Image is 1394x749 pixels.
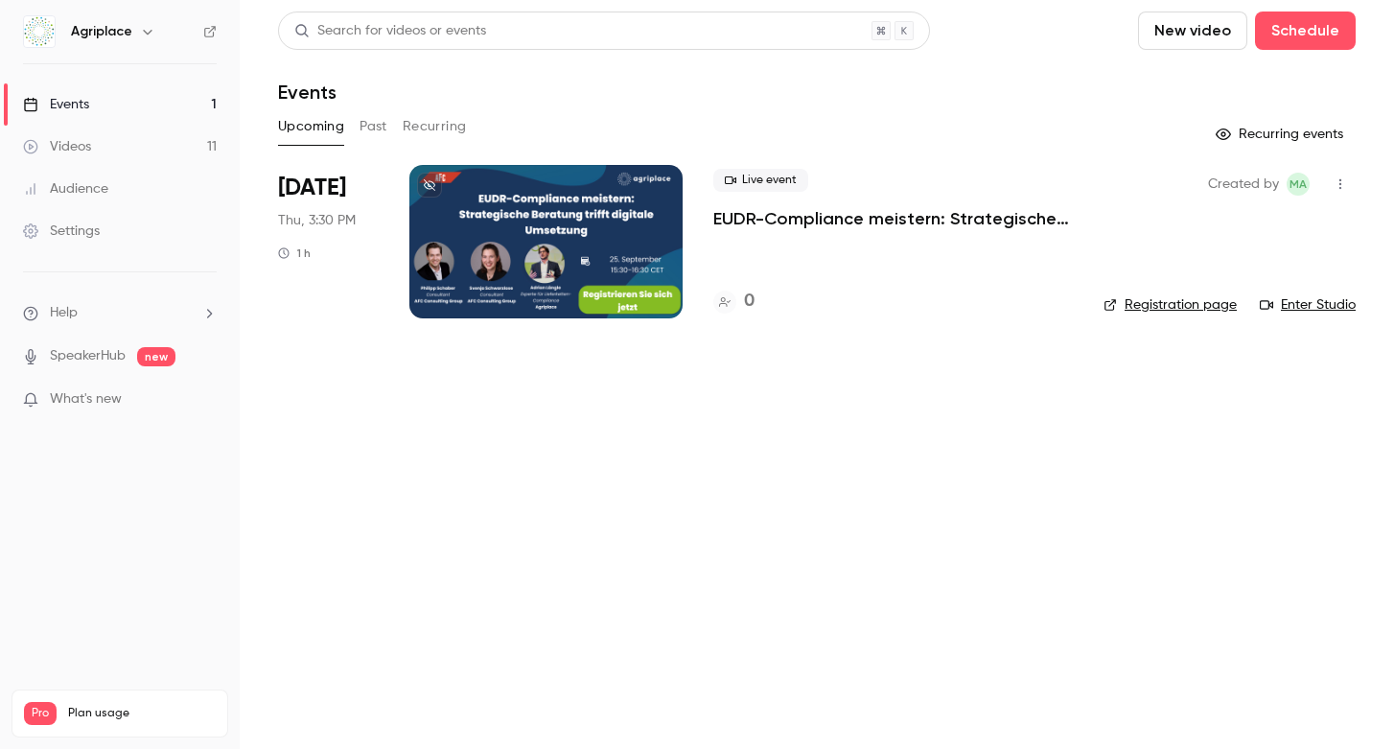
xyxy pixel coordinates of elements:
[713,289,755,315] a: 0
[278,81,337,104] h1: Events
[1207,119,1356,150] button: Recurring events
[278,246,311,261] div: 1 h
[360,111,387,142] button: Past
[23,179,108,199] div: Audience
[23,303,217,323] li: help-dropdown-opener
[1208,173,1279,196] span: Created by
[50,389,122,410] span: What's new
[744,289,755,315] h4: 0
[194,391,217,409] iframe: Noticeable Trigger
[71,22,132,41] h6: Agriplace
[1289,173,1307,196] span: MA
[23,95,89,114] div: Events
[23,222,100,241] div: Settings
[50,346,126,366] a: SpeakerHub
[713,169,808,192] span: Live event
[1260,295,1356,315] a: Enter Studio
[24,16,55,47] img: Agriplace
[294,21,486,41] div: Search for videos or events
[1287,173,1310,196] span: Marketing Agriplace
[1138,12,1247,50] button: New video
[278,165,379,318] div: Sep 25 Thu, 3:30 PM (Europe/Amsterdam)
[278,173,346,203] span: [DATE]
[403,111,467,142] button: Recurring
[278,111,344,142] button: Upcoming
[1104,295,1237,315] a: Registration page
[23,137,91,156] div: Videos
[713,207,1073,230] a: EUDR-Compliance meistern: Strategische Beratung trifft digitale Umsetzung
[278,211,356,230] span: Thu, 3:30 PM
[137,347,175,366] span: new
[24,702,57,725] span: Pro
[1255,12,1356,50] button: Schedule
[50,303,78,323] span: Help
[68,706,216,721] span: Plan usage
